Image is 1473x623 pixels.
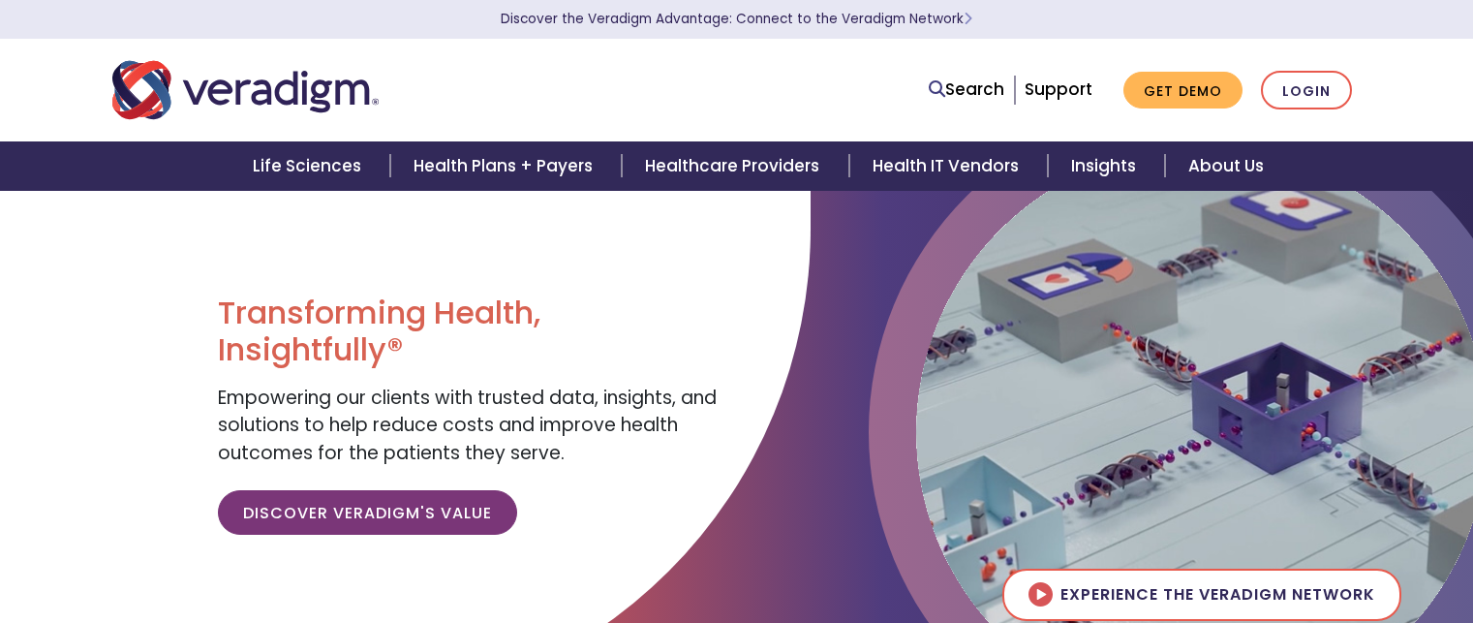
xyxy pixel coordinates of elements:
[1261,71,1352,110] a: Login
[849,141,1048,191] a: Health IT Vendors
[390,141,622,191] a: Health Plans + Payers
[1165,141,1287,191] a: About Us
[622,141,848,191] a: Healthcare Providers
[964,10,972,28] span: Learn More
[112,58,379,122] img: Veradigm logo
[218,295,721,369] h1: Transforming Health, Insightfully®
[230,141,390,191] a: Life Sciences
[501,10,972,28] a: Discover the Veradigm Advantage: Connect to the Veradigm NetworkLearn More
[218,490,517,535] a: Discover Veradigm's Value
[218,385,717,466] span: Empowering our clients with trusted data, insights, and solutions to help reduce costs and improv...
[929,77,1004,103] a: Search
[1048,141,1165,191] a: Insights
[1025,78,1092,101] a: Support
[1123,72,1243,109] a: Get Demo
